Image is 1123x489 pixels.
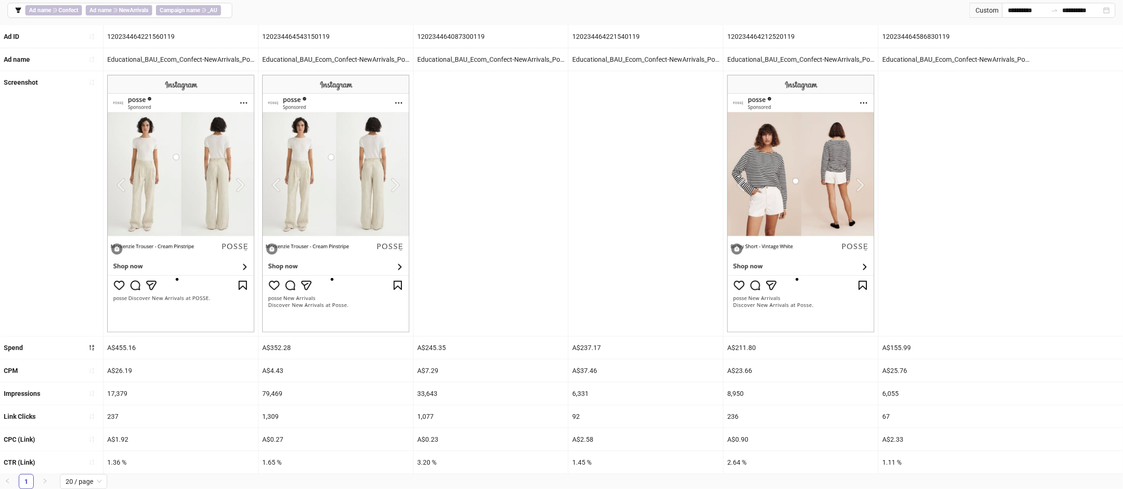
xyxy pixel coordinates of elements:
span: ∋ [25,5,82,15]
span: sort-ascending [89,33,95,40]
li: Next Page [37,474,52,489]
b: Ad name [89,7,111,14]
div: 120234464221560119 [103,25,258,48]
div: Educational_BAU_Ecom_Confect-NewArrivals_Polished_Image_20250725_AU [879,48,1033,71]
span: sort-descending [89,344,95,351]
img: Screenshot 120234464221560119 [107,75,254,332]
b: NewArrivals [119,7,148,14]
div: 6,055 [879,382,1033,405]
b: Ad name [4,56,30,63]
span: sort-ascending [89,436,95,443]
b: CPM [4,367,18,374]
div: 1.36 % [103,451,258,474]
div: 120234464087300119 [414,25,568,48]
b: Link Clicks [4,413,36,420]
span: right [42,478,48,484]
span: ∋ [86,5,152,15]
b: Spend [4,344,23,351]
div: Custom [969,3,1002,18]
div: A$2.33 [879,428,1033,451]
img: Screenshot 120234464543150119 [262,75,409,332]
div: 120234464212520119 [724,25,878,48]
span: to [1051,7,1058,14]
div: Educational_BAU_Ecom_Confect-NewArrivals_Polished_Image_20250725_AU [569,48,723,71]
div: 1.65 % [259,451,413,474]
div: 17,379 [103,382,258,405]
div: A$0.27 [259,428,413,451]
img: Screenshot 120234464212520119 [727,75,874,332]
button: right [37,474,52,489]
div: A$23.66 [724,359,878,382]
div: 2.64 % [724,451,878,474]
div: A$0.90 [724,428,878,451]
div: A$0.23 [414,428,568,451]
div: A$1.92 [103,428,258,451]
b: Ad name [29,7,51,14]
div: 67 [879,405,1033,428]
div: 92 [569,405,723,428]
div: A$2.58 [569,428,723,451]
div: A$26.19 [103,359,258,382]
b: Screenshot [4,79,38,86]
div: A$25.76 [879,359,1033,382]
div: 237 [103,405,258,428]
div: A$237.17 [569,336,723,359]
li: 1 [19,474,34,489]
b: _AU [207,7,217,14]
b: Ad ID [4,33,19,40]
div: A$155.99 [879,336,1033,359]
span: sort-ascending [89,79,95,86]
div: 33,643 [414,382,568,405]
span: sort-ascending [89,413,95,420]
span: sort-ascending [89,459,95,466]
div: 236 [724,405,878,428]
div: A$352.28 [259,336,413,359]
div: A$455.16 [103,336,258,359]
b: Campaign name [160,7,200,14]
div: 1,077 [414,405,568,428]
div: Educational_BAU_Ecom_Confect-NewArrivals_Polished_Image_20250725_AU [414,48,568,71]
span: ∋ [156,5,221,15]
b: CTR (Link) [4,459,35,466]
div: A$245.35 [414,336,568,359]
b: Impressions [4,390,40,397]
a: 1 [19,474,33,489]
div: 120234464543150119 [259,25,413,48]
div: 6,331 [569,382,723,405]
div: 3.20 % [414,451,568,474]
b: Confect [59,7,78,14]
div: Page Size [60,474,107,489]
div: A$7.29 [414,359,568,382]
b: CPC (Link) [4,436,35,443]
span: swap-right [1051,7,1058,14]
div: A$211.80 [724,336,878,359]
div: 1,309 [259,405,413,428]
span: sort-ascending [89,390,95,397]
div: 79,469 [259,382,413,405]
div: 1.45 % [569,451,723,474]
div: 120234464586830119 [879,25,1033,48]
div: 120234464221540119 [569,25,723,48]
div: Educational_BAU_Ecom_Confect-NewArrivals_Polished_Image_20250725_AU [103,48,258,71]
div: A$4.43 [259,359,413,382]
span: left [5,478,10,484]
span: filter [15,7,22,14]
button: Ad name ∋ ConfectAd name ∋ NewArrivalsCampaign name ∋ _AU [7,3,232,18]
span: sort-ascending [89,367,95,374]
div: 1.11 % [879,451,1033,474]
div: 8,950 [724,382,878,405]
span: 20 / page [66,474,102,489]
div: A$37.46 [569,359,723,382]
span: sort-ascending [89,56,95,63]
div: Educational_BAU_Ecom_Confect-NewArrivals_Polished_Image_20250725_AU [259,48,413,71]
div: Educational_BAU_Ecom_Confect-NewArrivals_Polished_Image_20250725_AU [724,48,878,71]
